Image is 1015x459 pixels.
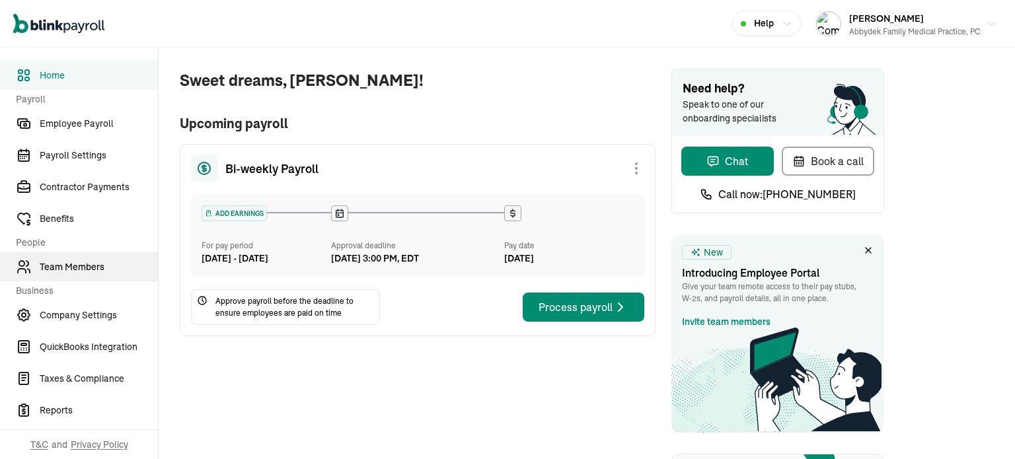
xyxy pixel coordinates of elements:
div: ADD EARNINGS [202,206,266,221]
span: Payroll Settings [40,149,158,162]
div: Pay date [504,240,634,252]
span: Bi-weekly Payroll [225,160,319,178]
span: Team Members [40,260,158,274]
span: Speak to one of our onboarding specialists [683,98,795,125]
span: Call now: [PHONE_NUMBER] [718,186,856,202]
span: Company Settings [40,308,158,322]
div: [DATE] [504,252,634,265]
span: Home [40,69,158,83]
button: Help [732,11,801,36]
span: People [16,236,150,250]
span: Payroll [16,92,150,106]
span: Help [754,17,774,30]
div: [DATE] - [DATE] [202,252,331,265]
button: Company logo[PERSON_NAME]Abbydek Family Medical Practice, PC [811,7,1002,40]
span: Upcoming payroll [180,114,656,133]
button: Book a call [782,147,874,176]
div: Approval deadline [331,240,499,252]
span: Contractor Payments [40,180,158,194]
span: Privacy Policy [71,438,128,451]
p: Give your team remote access to their pay stubs, W‑2s, and payroll details, all in one place. [682,281,874,304]
button: Chat [681,147,774,176]
span: Benefits [40,212,158,226]
h3: Introducing Employee Portal [682,265,874,281]
span: Approve payroll before the deadline to ensure employees are paid on time [215,295,374,319]
span: T&C [30,438,48,451]
div: Chat [706,153,749,169]
span: [PERSON_NAME] [849,13,924,24]
span: Employee Payroll [40,117,158,131]
span: Reports [40,404,158,417]
span: Need help? [683,80,873,98]
div: [DATE] 3:00 PM, EDT [331,252,419,265]
span: QuickBooks Integration [40,340,158,354]
span: New [704,246,723,260]
span: Business [16,284,150,298]
nav: Global [13,5,104,43]
img: Company logo [817,12,841,36]
span: Taxes & Compliance [40,372,158,386]
div: For pay period [202,240,331,252]
a: Invite team members [682,315,771,329]
div: Book a call [792,153,864,169]
div: Abbydek Family Medical Practice, PC [849,26,981,38]
div: Process payroll [539,299,628,315]
span: Sweet dreams, [PERSON_NAME]! [180,69,656,92]
button: Process payroll [523,293,644,322]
